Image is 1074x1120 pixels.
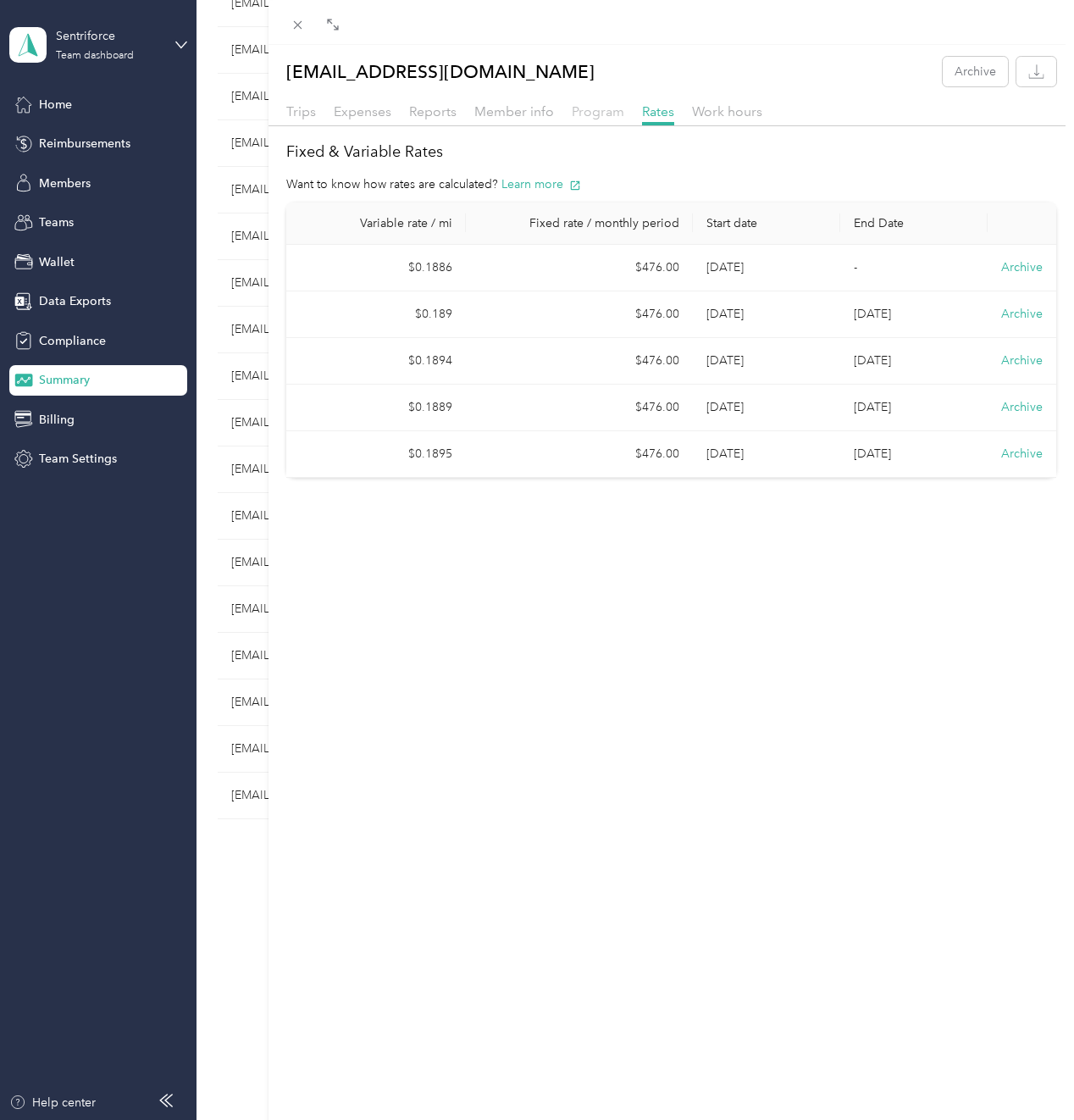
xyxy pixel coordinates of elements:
[840,245,988,291] td: -
[693,291,840,338] td: [DATE]
[466,291,693,338] td: $476.00
[693,385,840,431] td: [DATE]
[693,338,840,385] td: [DATE]
[286,245,466,291] td: $0.1886
[334,103,391,119] span: Expenses
[1001,258,1043,276] button: Archive
[693,431,840,478] td: [DATE]
[840,385,988,431] td: [DATE]
[466,338,693,385] td: $476.00
[466,385,693,431] td: $476.00
[840,338,988,385] td: [DATE]
[409,103,457,119] span: Reports
[286,57,595,86] p: [EMAIL_ADDRESS][DOMAIN_NAME]
[474,103,554,119] span: Member info
[466,431,693,478] td: $476.00
[466,245,693,291] td: $476.00
[840,291,988,338] td: [DATE]
[286,141,1056,164] h2: Fixed & Variable Rates
[1001,398,1043,416] button: Archive
[286,385,466,431] td: $0.1889
[286,103,316,119] span: Trips
[840,202,988,245] th: End Date
[1001,305,1043,323] button: Archive
[693,202,840,245] th: Start date
[466,202,693,245] th: Fixed rate / monthly period
[286,202,466,245] th: Variable rate / mi
[693,245,840,291] td: [DATE]
[286,175,1056,193] div: Want to know how rates are calculated?
[642,103,674,119] span: Rates
[943,57,1008,86] button: Archive
[1001,352,1043,369] button: Archive
[286,338,466,385] td: $0.1894
[286,291,466,338] td: $0.189
[840,431,988,478] td: [DATE]
[1001,445,1043,463] button: Archive
[692,103,762,119] span: Work hours
[979,1025,1074,1120] iframe: Everlance-gr Chat Button Frame
[501,175,581,193] button: Learn more
[286,431,466,478] td: $0.1895
[572,103,624,119] span: Program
